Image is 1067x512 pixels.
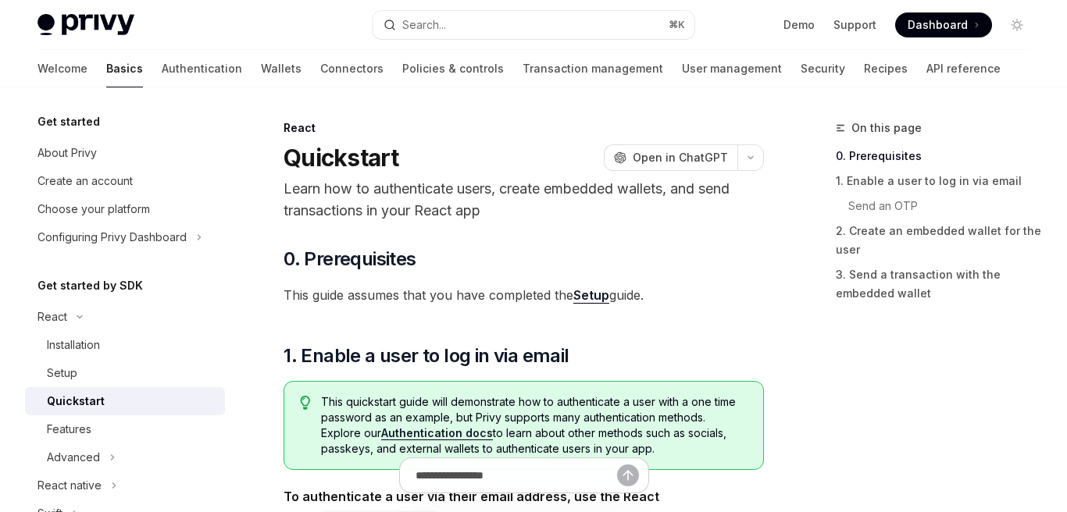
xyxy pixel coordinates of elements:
[47,392,105,411] div: Quickstart
[669,19,685,31] span: ⌘ K
[37,200,150,219] div: Choose your platform
[381,426,493,440] a: Authentication docs
[284,343,569,368] span: 1. Enable a user to log in via email
[836,262,1042,306] a: 3. Send a transaction with the embedded wallet
[682,50,782,87] a: User management
[106,50,143,87] a: Basics
[908,17,968,33] span: Dashboard
[37,476,102,495] div: React native
[864,50,908,87] a: Recipes
[25,139,225,167] a: About Privy
[320,50,384,87] a: Connectors
[300,396,311,410] svg: Tip
[604,144,737,171] button: Open in ChatGPT
[284,178,764,222] p: Learn how to authenticate users, create embedded wallets, and send transactions in your React app
[836,169,1042,194] a: 1. Enable a user to log in via email
[402,16,446,34] div: Search...
[801,50,845,87] a: Security
[284,284,764,306] span: This guide assumes that you have completed the guide.
[37,144,97,162] div: About Privy
[783,17,815,33] a: Demo
[37,112,100,131] h5: Get started
[836,144,1042,169] a: 0. Prerequisites
[37,276,143,295] h5: Get started by SDK
[47,364,77,382] div: Setup
[373,11,695,39] button: Search...⌘K
[402,50,504,87] a: Policies & controls
[284,144,399,172] h1: Quickstart
[37,228,187,247] div: Configuring Privy Dashboard
[851,119,922,137] span: On this page
[633,150,728,165] span: Open in ChatGPT
[833,17,876,33] a: Support
[47,336,100,354] div: Installation
[1005,12,1030,37] button: Toggle dark mode
[37,308,67,326] div: React
[25,359,225,387] a: Setup
[261,50,302,87] a: Wallets
[926,50,1001,87] a: API reference
[523,50,663,87] a: Transaction management
[848,194,1042,219] a: Send an OTP
[25,195,225,223] a: Choose your platform
[25,331,225,359] a: Installation
[162,50,242,87] a: Authentication
[47,420,91,439] div: Features
[37,172,133,190] div: Create an account
[573,287,609,304] a: Setup
[37,50,87,87] a: Welcome
[617,464,639,486] button: Send message
[284,247,416,272] span: 0. Prerequisites
[25,387,225,415] a: Quickstart
[321,394,748,457] span: This quickstart guide will demonstrate how to authenticate a user with a one time password as an ...
[25,415,225,443] a: Features
[25,167,225,195] a: Create an account
[895,12,992,37] a: Dashboard
[836,219,1042,262] a: 2. Create an embedded wallet for the user
[47,448,100,467] div: Advanced
[284,120,764,136] div: React
[37,14,134,36] img: light logo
